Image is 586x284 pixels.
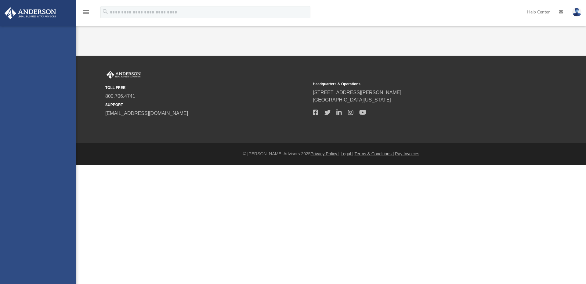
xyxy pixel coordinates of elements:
div: © [PERSON_NAME] Advisors 2025 [76,151,586,157]
img: Anderson Advisors Platinum Portal [3,7,58,19]
a: Terms & Conditions | [355,151,394,156]
i: menu [82,9,90,16]
a: Legal | [341,151,353,156]
img: Anderson Advisors Platinum Portal [105,71,142,79]
a: [STREET_ADDRESS][PERSON_NAME] [313,90,401,95]
i: search [102,8,109,15]
img: User Pic [572,8,581,17]
a: menu [82,12,90,16]
a: Pay Invoices [395,151,419,156]
small: SUPPORT [105,102,309,108]
a: Privacy Policy | [311,151,340,156]
a: [GEOGRAPHIC_DATA][US_STATE] [313,97,391,102]
a: 800.706.4741 [105,94,135,99]
a: [EMAIL_ADDRESS][DOMAIN_NAME] [105,111,188,116]
small: Headquarters & Operations [313,81,516,87]
small: TOLL FREE [105,85,309,90]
